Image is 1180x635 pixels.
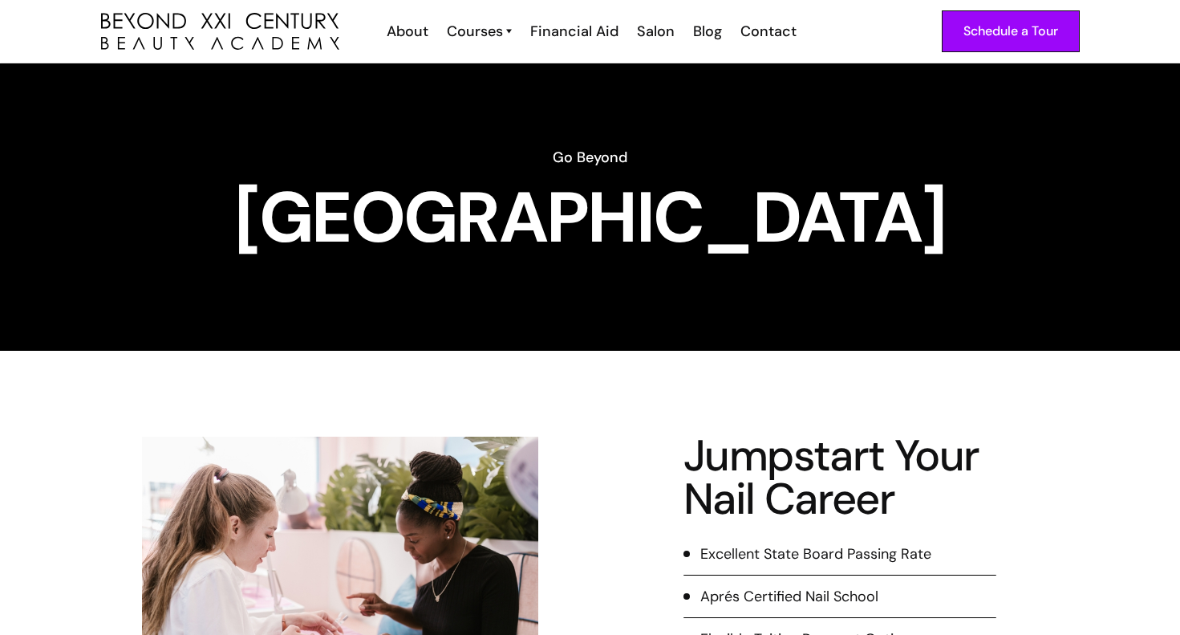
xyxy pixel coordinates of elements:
a: Financial Aid [520,21,626,42]
a: About [376,21,436,42]
div: Blog [693,21,722,42]
a: Schedule a Tour [942,10,1080,52]
a: home [101,13,339,51]
h2: Jumpstart Your Nail Career [683,434,996,521]
div: Schedule a Tour [963,21,1058,42]
img: beyond 21st century beauty academy logo [101,13,339,51]
a: Salon [626,21,683,42]
div: About [387,21,428,42]
a: Blog [683,21,730,42]
div: Aprés Certified Nail School [700,586,878,607]
a: Courses [447,21,512,42]
div: Financial Aid [530,21,618,42]
h6: Go Beyond [101,147,1080,168]
div: Courses [447,21,503,42]
a: Contact [730,21,805,42]
strong: [GEOGRAPHIC_DATA] [234,172,945,263]
div: Excellent State Board Passing Rate [700,543,931,564]
div: Salon [637,21,675,42]
div: Contact [740,21,797,42]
